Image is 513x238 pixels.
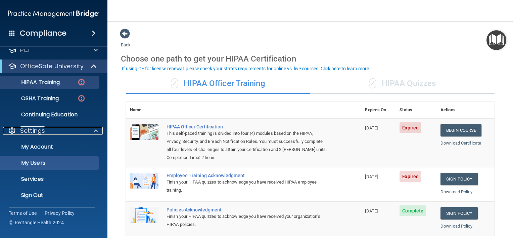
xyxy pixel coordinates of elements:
[486,30,506,50] button: Open Resource Center
[20,29,66,38] h4: Compliance
[126,74,310,94] div: HIPAA Officer Training
[121,49,500,69] div: Choose one path to get your HIPAA Certification
[310,74,495,94] div: HIPAA Quizzes
[167,129,327,154] div: This self-paced training is divided into four (4) modules based on the HIPAA, Privacy, Security, ...
[400,171,421,182] span: Expired
[436,102,495,118] th: Actions
[45,210,75,216] a: Privacy Policy
[121,65,371,72] button: If using CE for license renewal, please check your state's requirements for online vs. live cours...
[440,141,481,146] a: Download Certificate
[365,174,378,179] span: [DATE]
[4,111,96,118] p: Continuing Education
[77,94,86,103] img: danger-circle.6113f641.png
[122,66,370,71] div: If using CE for license renewal, please check your state's requirements for online vs. live cours...
[8,62,97,70] a: OfficeSafe University
[4,176,96,183] p: Services
[9,219,64,226] span: Ⓒ Rectangle Health 2024
[167,207,327,212] div: Policies Acknowledgment
[440,173,478,185] a: Sign Policy
[400,122,421,133] span: Expired
[440,224,473,229] a: Download Policy
[4,79,60,86] p: HIPAA Training
[4,192,96,199] p: Sign Out
[167,154,327,162] div: Completion Time: 2 hours
[126,102,162,118] th: Name
[167,173,327,178] div: Employee Training Acknowledgment
[361,102,395,118] th: Expires On
[167,212,327,229] div: Finish your HIPAA quizzes to acknowledge you have received your organization’s HIPAA policies.
[397,201,505,228] iframe: Drift Widget Chat Controller
[20,127,45,135] p: Settings
[4,160,96,166] p: My Users
[20,62,84,70] p: OfficeSafe University
[440,124,481,136] a: Begin Course
[440,189,473,194] a: Download Policy
[8,46,98,54] a: PCI
[8,127,98,135] a: Settings
[20,46,30,54] p: PCI
[365,208,378,213] span: [DATE]
[8,7,99,21] img: PMB logo
[121,34,131,47] a: Back
[365,125,378,130] span: [DATE]
[4,95,59,102] p: OSHA Training
[77,78,86,86] img: danger-circle.6113f641.png
[171,78,178,88] span: ✓
[395,102,436,118] th: Status
[167,178,327,194] div: Finish your HIPAA quizzes to acknowledge you have received HIPAA employee training.
[167,124,327,129] a: HIPAA Officer Certification
[9,210,37,216] a: Terms of Use
[4,144,96,150] p: My Account
[369,78,376,88] span: ✓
